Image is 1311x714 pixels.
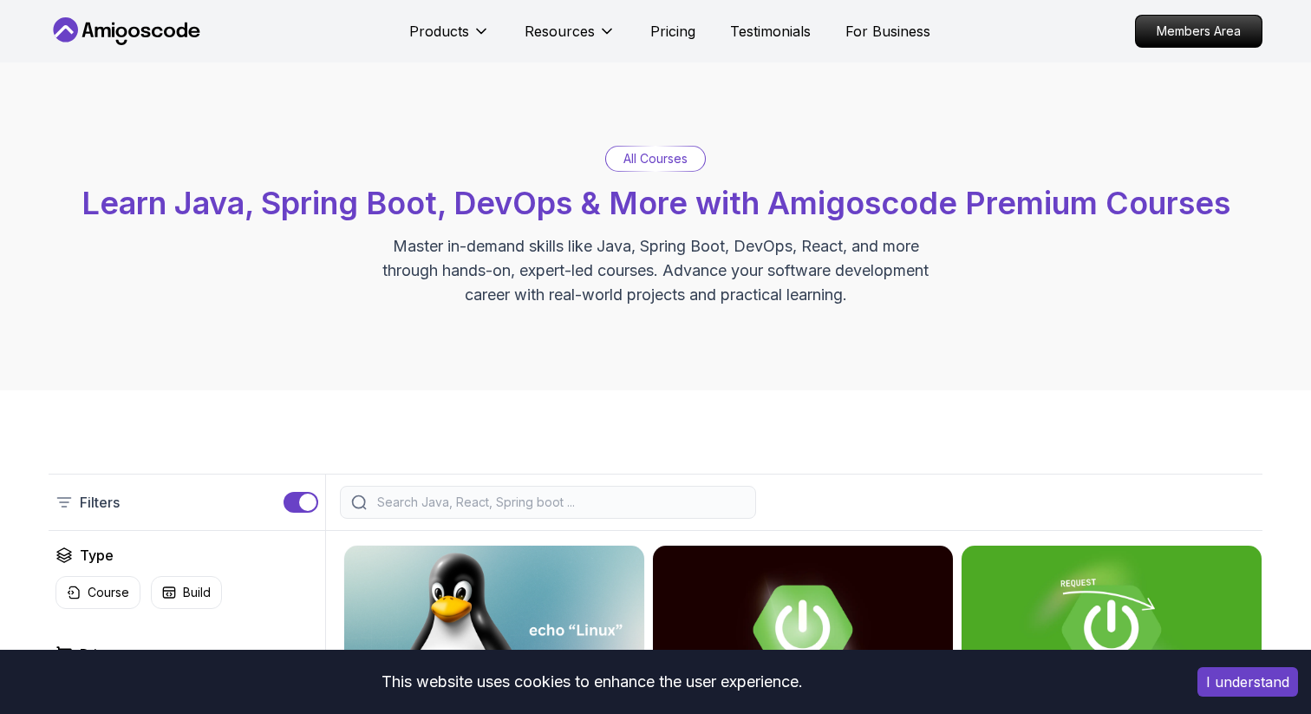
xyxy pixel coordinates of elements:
h2: Type [80,545,114,566]
p: Filters [80,492,120,513]
span: Learn Java, Spring Boot, DevOps & More with Amigoscode Premium Courses [82,184,1230,222]
p: Course [88,584,129,601]
p: All Courses [623,150,688,167]
p: Master in-demand skills like Java, Spring Boot, DevOps, React, and more through hands-on, expert-... [364,234,947,307]
div: This website uses cookies to enhance the user experience. [13,663,1171,701]
p: Members Area [1136,16,1262,47]
img: Advanced Spring Boot card [653,546,953,714]
a: For Business [845,21,930,42]
button: Course [55,576,140,609]
a: Members Area [1135,15,1262,48]
button: Products [409,21,490,56]
p: Resources [525,21,595,42]
a: Testimonials [730,21,811,42]
img: Building APIs with Spring Boot card [962,546,1262,714]
p: Build [183,584,211,601]
input: Search Java, React, Spring boot ... [374,494,745,511]
button: Build [151,576,222,609]
p: Products [409,21,469,42]
img: Linux Fundamentals card [344,546,644,714]
button: Accept cookies [1197,667,1298,697]
h2: Price [80,644,114,665]
a: Pricing [650,21,695,42]
button: Resources [525,21,616,56]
